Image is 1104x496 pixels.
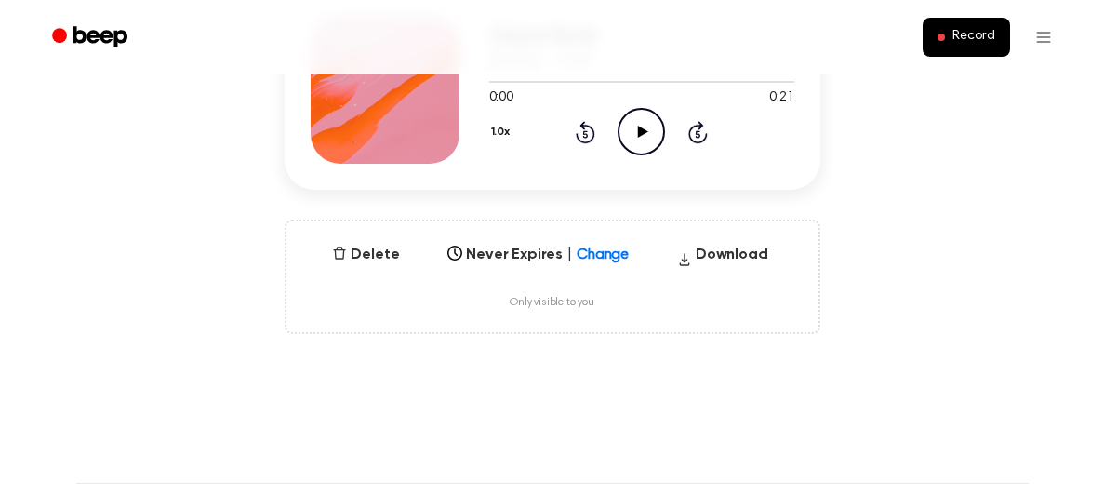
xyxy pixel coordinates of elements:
button: Record [923,18,1009,57]
span: 0:00 [489,88,513,108]
span: 0:21 [769,88,793,108]
button: Delete [325,244,406,266]
button: 1.0x [489,116,517,148]
button: Open menu [1021,15,1066,60]
a: Beep [39,20,144,56]
span: Only visible to you [510,296,594,310]
span: Record [952,29,994,46]
button: Download [670,244,776,274]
